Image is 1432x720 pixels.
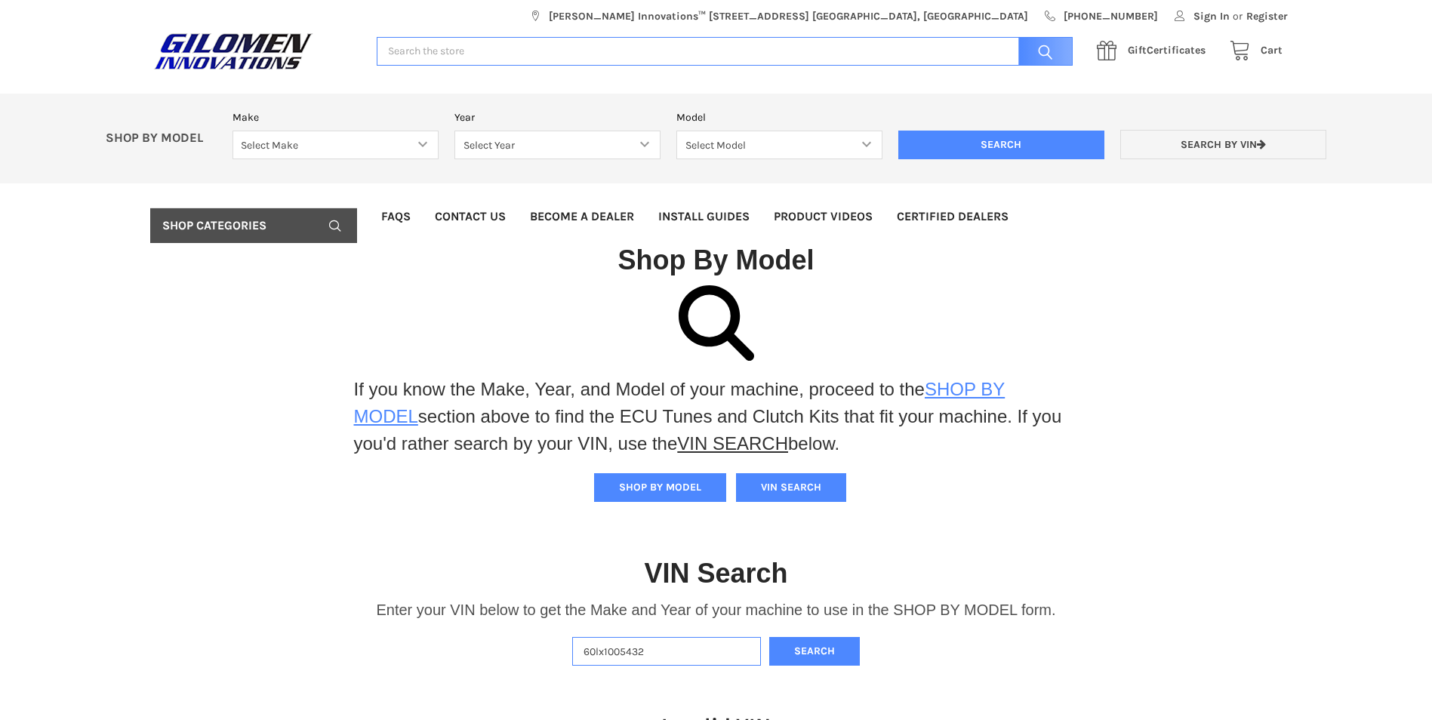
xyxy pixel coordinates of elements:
label: Year [454,109,661,125]
label: Model [676,109,882,125]
a: Shop Categories [150,208,357,243]
button: VIN SEARCH [736,473,846,502]
input: Enter VIN of your machine [572,637,761,666]
a: GILOMEN INNOVATIONS [150,32,361,70]
a: Contact Us [423,199,518,234]
a: Certified Dealers [885,199,1021,234]
a: GiftCertificates [1089,42,1221,60]
span: [PHONE_NUMBER] [1064,8,1158,24]
input: Search [1011,37,1073,66]
p: Enter your VIN below to get the Make and Year of your machine to use in the SHOP BY MODEL form. [376,598,1055,621]
span: Certificates [1128,44,1206,57]
p: If you know the Make, Year, and Model of your machine, proceed to the section above to find the E... [354,376,1079,457]
p: SHOP BY MODEL [98,131,225,146]
h1: Shop By Model [150,243,1283,277]
span: Cart [1261,44,1283,57]
label: Make [233,109,439,125]
span: Gift [1128,44,1147,57]
a: Install Guides [646,199,762,234]
img: GILOMEN INNOVATIONS [150,32,316,70]
a: Cart [1221,42,1283,60]
a: Become a Dealer [518,199,646,234]
a: Product Videos [762,199,885,234]
a: VIN SEARCH [677,433,788,454]
span: [PERSON_NAME] Innovations™ [STREET_ADDRESS] [GEOGRAPHIC_DATA], [GEOGRAPHIC_DATA] [549,8,1028,24]
span: Sign In [1193,8,1230,24]
h1: VIN Search [644,556,787,590]
a: FAQs [369,199,423,234]
input: Search [898,131,1104,159]
a: Search by VIN [1120,130,1326,159]
button: SHOP BY MODEL [594,473,726,502]
input: Search the store [377,37,1073,66]
button: Search [769,637,860,666]
a: SHOP BY MODEL [354,379,1005,426]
